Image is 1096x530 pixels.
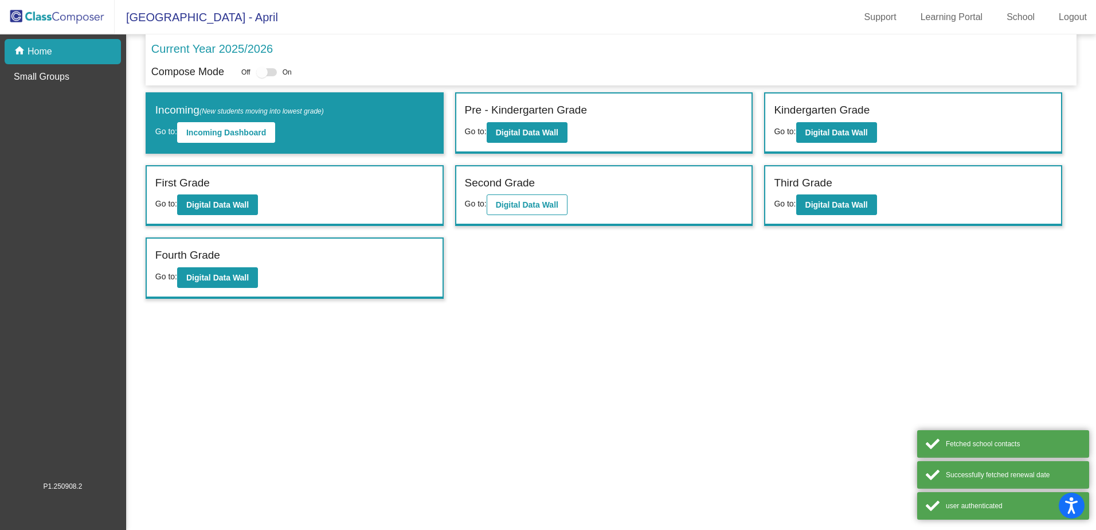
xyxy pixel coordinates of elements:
a: School [997,8,1044,26]
span: Go to: [155,199,177,208]
button: Digital Data Wall [487,194,567,215]
b: Incoming Dashboard [186,128,266,137]
b: Digital Data Wall [805,128,868,137]
button: Digital Data Wall [487,122,567,143]
div: Fetched school contacts [946,439,1081,449]
span: Go to: [155,127,177,136]
button: Incoming Dashboard [177,122,275,143]
label: Second Grade [465,175,535,192]
button: Digital Data Wall [177,194,258,215]
label: Incoming [155,102,324,119]
span: Go to: [465,199,487,208]
div: user authenticated [946,501,1081,511]
button: Digital Data Wall [177,267,258,288]
span: (New students moving into lowest grade) [199,107,324,115]
span: Off [241,67,250,77]
button: Digital Data Wall [796,194,877,215]
b: Digital Data Wall [496,128,558,137]
label: First Grade [155,175,210,192]
b: Digital Data Wall [805,200,868,209]
span: Go to: [774,199,796,208]
p: Compose Mode [151,64,224,80]
button: Digital Data Wall [796,122,877,143]
span: [GEOGRAPHIC_DATA] - April [115,8,278,26]
a: Logout [1050,8,1096,26]
b: Digital Data Wall [186,200,249,209]
label: Third Grade [774,175,832,192]
span: On [283,67,292,77]
a: Learning Portal [911,8,992,26]
label: Fourth Grade [155,247,220,264]
label: Pre - Kindergarten Grade [465,102,587,119]
b: Digital Data Wall [496,200,558,209]
b: Digital Data Wall [186,273,249,282]
div: Successfully fetched renewal date [946,470,1081,480]
p: Small Groups [14,70,69,84]
span: Go to: [774,127,796,136]
p: Current Year 2025/2026 [151,40,273,57]
a: Support [855,8,906,26]
span: Go to: [465,127,487,136]
span: Go to: [155,272,177,281]
mat-icon: home [14,45,28,59]
label: Kindergarten Grade [774,102,870,119]
p: Home [28,45,52,59]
